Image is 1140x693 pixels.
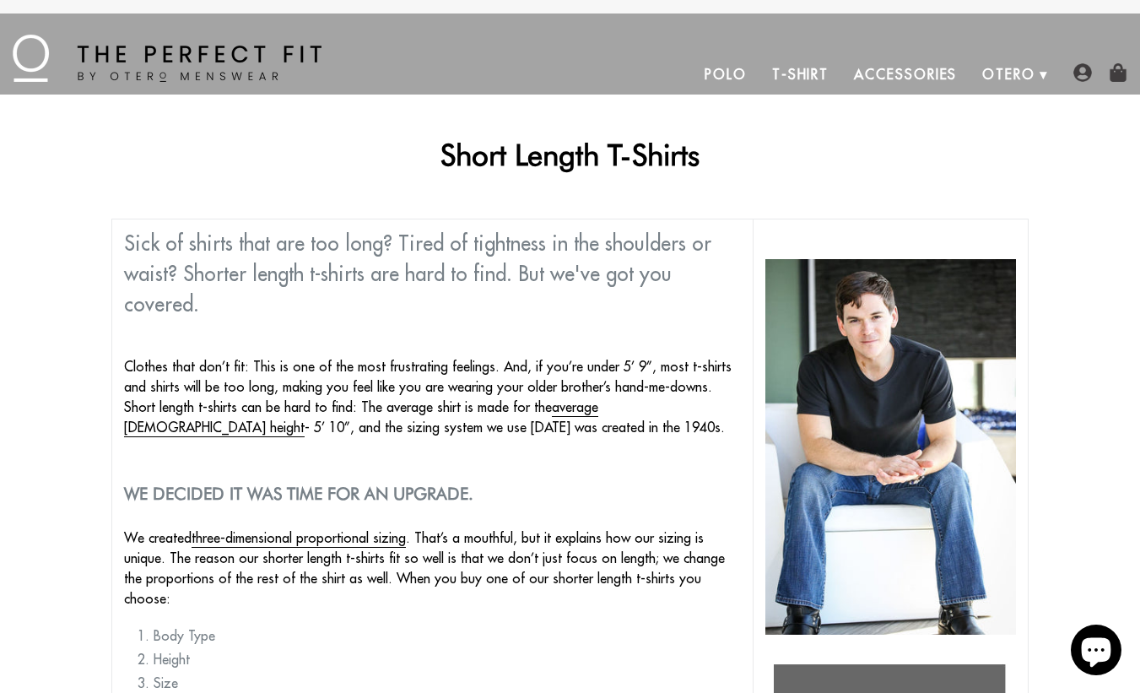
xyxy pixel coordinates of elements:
a: three-dimensional proportional sizing [192,529,406,548]
a: Accessories [841,54,970,95]
span: Sick of shirts that are too long? Tired of tightness in the shoulders or waist? Shorter length t-... [124,230,711,317]
inbox-online-store-chat: Shopify online store chat [1066,625,1126,679]
p: We created . That’s a mouthful, but it explains how our sizing is unique. The reason our shorter ... [124,528,742,609]
img: shorter length t shirts [765,259,1016,635]
a: Otero [970,54,1048,95]
a: T-Shirt [759,54,841,95]
img: shopping-bag-icon.png [1109,63,1127,82]
li: Body Type [154,625,742,646]
img: The Perfect Fit - by Otero Menswear - Logo [13,35,321,82]
li: Height [154,649,742,669]
h2: We decided it was time for an upgrade. [124,484,742,504]
h1: Short Length T-Shirts [111,137,1029,172]
p: Clothes that don’t fit: This is one of the most frustrating feelings. And, if you’re under 5’ 9”,... [124,356,742,437]
li: Size [154,673,742,693]
img: user-account-icon.png [1073,63,1092,82]
a: Polo [692,54,759,95]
